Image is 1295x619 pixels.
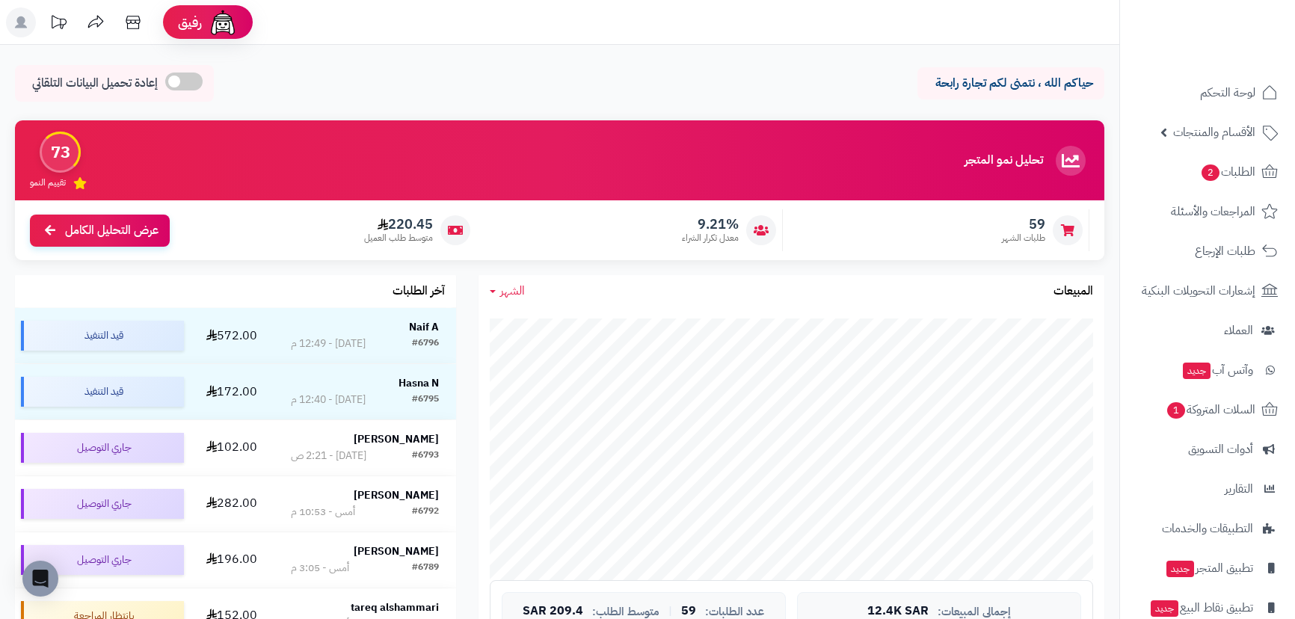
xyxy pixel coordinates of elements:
[354,487,439,503] strong: [PERSON_NAME]
[1129,550,1286,586] a: تطبيق المتجرجديد
[32,75,158,92] span: إعادة تحميل البيانات التلقائي
[399,375,439,391] strong: Hasna N
[354,543,439,559] strong: [PERSON_NAME]
[40,7,77,41] a: تحديثات المنصة
[351,600,439,615] strong: tareq alshammari
[1200,161,1255,182] span: الطلبات
[592,606,659,618] span: متوسط الطلب:
[1142,280,1255,301] span: إشعارات التحويلات البنكية
[409,319,439,335] strong: Naif A
[354,431,439,447] strong: [PERSON_NAME]
[208,7,238,37] img: ai-face.png
[681,605,696,618] span: 59
[412,449,439,464] div: #6793
[190,364,274,419] td: 172.00
[393,285,445,298] h3: آخر الطلبات
[1200,82,1255,103] span: لوحة التحكم
[1166,561,1194,577] span: جديد
[364,232,433,244] span: متوسط طلب العميل
[1129,154,1286,190] a: الطلبات2
[1002,232,1045,244] span: طلبات الشهر
[1149,597,1253,618] span: تطبيق نقاط البيع
[412,505,439,520] div: #6792
[1225,478,1253,499] span: التقارير
[1165,558,1253,579] span: تطبيق المتجر
[965,154,1043,167] h3: تحليل نمو المتجر
[21,321,184,351] div: قيد التنفيذ
[1162,518,1253,539] span: التطبيقات والخدمات
[190,476,274,532] td: 282.00
[705,606,764,618] span: عدد الطلبات:
[682,232,739,244] span: معدل تكرار الشراء
[291,336,366,351] div: [DATE] - 12:49 م
[1166,399,1255,420] span: السلات المتروكة
[190,308,274,363] td: 572.00
[1129,312,1286,348] a: العملاء
[1151,600,1178,617] span: جديد
[178,13,202,31] span: رفيق
[21,489,184,519] div: جاري التوصيل
[1202,164,1220,182] span: 2
[1129,392,1286,428] a: السلات المتروكة1
[412,336,439,351] div: #6796
[1129,75,1286,111] a: لوحة التحكم
[1224,320,1253,341] span: العملاء
[190,420,274,475] td: 102.00
[65,222,159,239] span: عرض التحليل الكامل
[1167,402,1186,419] span: 1
[291,392,366,407] div: [DATE] - 12:40 م
[21,377,184,407] div: قيد التنفيذ
[21,433,184,463] div: جاري التوصيل
[291,449,366,464] div: [DATE] - 2:21 ص
[523,605,583,618] span: 209.4 SAR
[929,75,1093,92] p: حياكم الله ، نتمنى لكم تجارة رابحة
[1129,471,1286,507] a: التقارير
[1195,241,1255,262] span: طلبات الإرجاع
[291,505,355,520] div: أمس - 10:53 م
[22,561,58,597] div: Open Intercom Messenger
[1181,360,1253,381] span: وآتس آب
[1193,33,1281,64] img: logo-2.png
[867,605,929,618] span: 12.4K SAR
[682,216,739,232] span: 9.21%
[1129,273,1286,309] a: إشعارات التحويلات البنكية
[490,283,525,300] a: الشهر
[1173,122,1255,143] span: الأقسام والمنتجات
[938,606,1011,618] span: إجمالي المبيعات:
[30,215,170,247] a: عرض التحليل الكامل
[500,282,525,300] span: الشهر
[1129,194,1286,230] a: المراجعات والأسئلة
[30,176,66,189] span: تقييم النمو
[1129,233,1286,269] a: طلبات الإرجاع
[21,545,184,575] div: جاري التوصيل
[1183,363,1211,379] span: جديد
[364,216,433,232] span: 220.45
[1188,439,1253,460] span: أدوات التسويق
[1053,285,1093,298] h3: المبيعات
[412,392,439,407] div: #6795
[412,561,439,576] div: #6789
[1171,201,1255,222] span: المراجعات والأسئلة
[1129,511,1286,546] a: التطبيقات والخدمات
[291,561,349,576] div: أمس - 3:05 م
[1129,431,1286,467] a: أدوات التسويق
[190,532,274,588] td: 196.00
[668,606,672,617] span: |
[1129,352,1286,388] a: وآتس آبجديد
[1002,216,1045,232] span: 59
